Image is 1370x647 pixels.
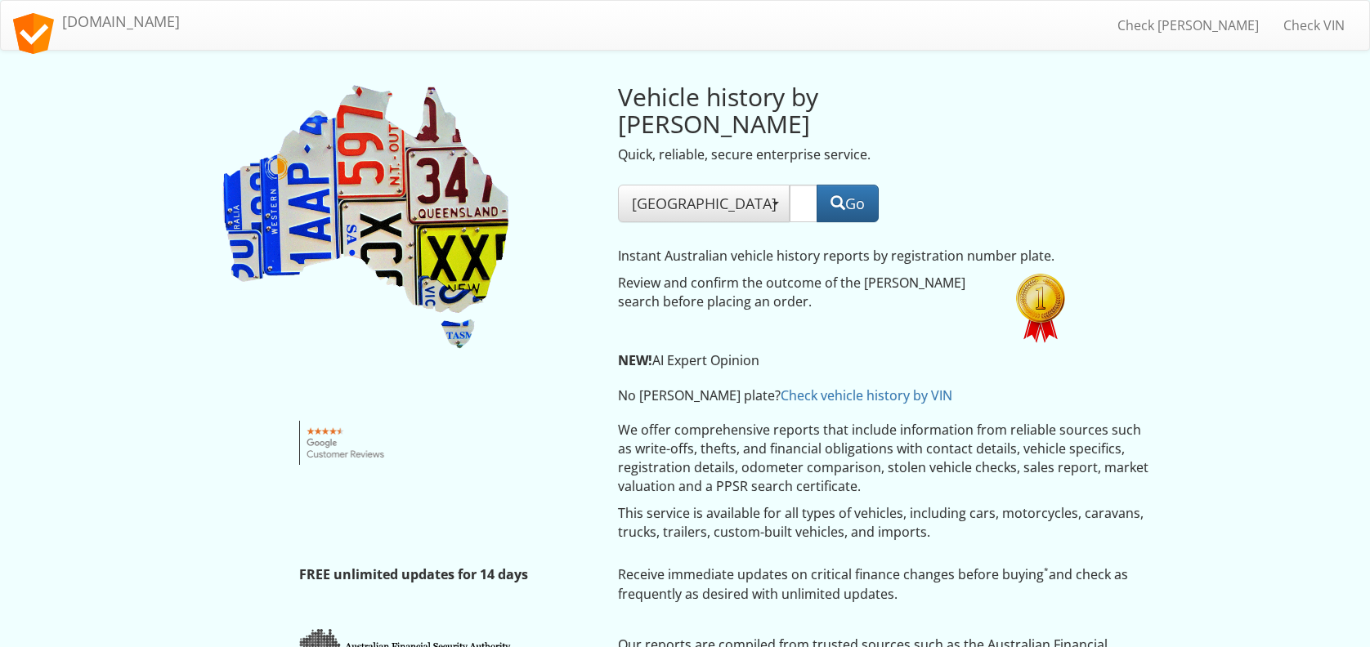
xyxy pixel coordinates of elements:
[618,185,790,222] button: [GEOGRAPHIC_DATA]
[618,386,1072,405] p: No [PERSON_NAME] plate?
[618,565,1152,603] p: Receive immediate updates on critical finance changes before buying and check as frequently as de...
[1105,5,1271,46] a: Check [PERSON_NAME]
[781,386,952,404] a: Check vehicle history by VIN
[632,194,776,213] span: [GEOGRAPHIC_DATA]
[1,1,192,42] a: [DOMAIN_NAME]
[299,565,528,583] strong: FREE unlimited updates for 14 days
[1271,5,1357,46] a: Check VIN
[13,13,54,54] img: logo.svg
[1016,274,1065,343] img: 1st.png
[618,247,1072,265] p: Instant Australian vehicle history reports by registration number plate.
[618,421,1152,495] p: We offer comprehensive reports that include information from reliable sources such as write-offs,...
[299,421,393,465] img: Google customer reviews
[618,274,992,311] p: Review and confirm the outcome of the [PERSON_NAME] search before placing an order.
[790,185,817,222] input: Rego
[618,351,1072,370] p: AI Expert Opinion
[618,504,1152,542] p: This service is available for all types of vehicles, including cars, motorcycles, caravans, truck...
[618,83,992,137] h2: Vehicle history by [PERSON_NAME]
[219,83,513,352] img: Rego Check
[618,351,652,369] strong: NEW!
[817,185,879,222] button: Go
[618,145,992,164] p: Quick, reliable, secure enterprise service.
